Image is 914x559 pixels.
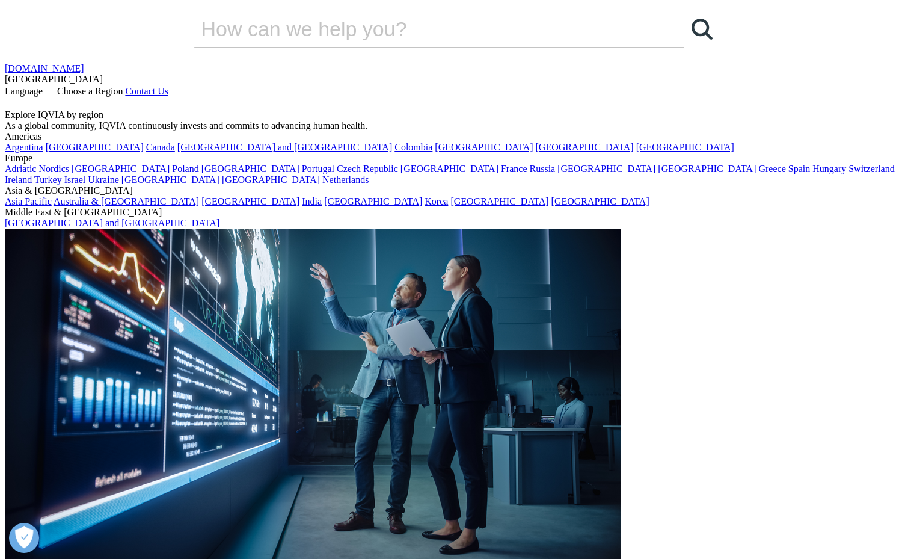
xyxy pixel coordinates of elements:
[5,63,84,73] a: [DOMAIN_NAME]
[557,164,655,174] a: [GEOGRAPHIC_DATA]
[536,142,634,152] a: [GEOGRAPHIC_DATA]
[5,185,909,196] div: Asia & [GEOGRAPHIC_DATA]
[551,196,649,206] a: [GEOGRAPHIC_DATA]
[5,164,36,174] a: Adriatic
[812,164,846,174] a: Hungary
[400,164,498,174] a: [GEOGRAPHIC_DATA]
[435,142,533,152] a: [GEOGRAPHIC_DATA]
[121,174,219,185] a: [GEOGRAPHIC_DATA]
[146,142,175,152] a: Canada
[530,164,556,174] a: Russia
[5,207,909,218] div: Middle East & [GEOGRAPHIC_DATA]
[177,142,392,152] a: [GEOGRAPHIC_DATA] and [GEOGRAPHIC_DATA]
[222,174,320,185] a: [GEOGRAPHIC_DATA]
[64,174,86,185] a: Israel
[394,142,432,152] a: Colombia
[302,164,334,174] a: Portugal
[5,131,909,142] div: Americas
[88,174,119,185] a: Ukraine
[57,86,123,96] span: Choose a Region
[684,11,720,47] a: Recherche
[201,196,299,206] a: [GEOGRAPHIC_DATA]
[324,196,422,206] a: [GEOGRAPHIC_DATA]
[172,164,198,174] a: Poland
[194,11,650,47] input: Recherche
[5,86,43,96] span: Language
[5,196,52,206] a: Asia Pacific
[5,218,219,228] a: [GEOGRAPHIC_DATA] and [GEOGRAPHIC_DATA]
[322,174,369,185] a: Netherlands
[5,110,909,120] div: Explore IQVIA by region
[788,164,810,174] a: Spain
[5,153,909,164] div: Europe
[450,196,548,206] a: [GEOGRAPHIC_DATA]
[72,164,170,174] a: [GEOGRAPHIC_DATA]
[201,164,299,174] a: [GEOGRAPHIC_DATA]
[302,196,322,206] a: India
[34,174,62,185] a: Turkey
[38,164,69,174] a: Nordics
[5,174,32,185] a: Ireland
[425,196,448,206] a: Korea
[636,142,734,152] a: [GEOGRAPHIC_DATA]
[9,523,39,553] button: Ouvrir le centre de préférences
[125,86,168,96] a: Contact Us
[658,164,756,174] a: [GEOGRAPHIC_DATA]
[501,164,527,174] a: France
[5,120,909,131] div: As a global community, IQVIA continuously invests and commits to advancing human health.
[46,142,144,152] a: [GEOGRAPHIC_DATA]
[5,142,43,152] a: Argentina
[54,196,199,206] a: Australia & [GEOGRAPHIC_DATA]
[848,164,894,174] a: Switzerland
[337,164,398,174] a: Czech Republic
[692,19,713,40] svg: Search
[758,164,785,174] a: Greece
[5,74,909,85] div: [GEOGRAPHIC_DATA]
